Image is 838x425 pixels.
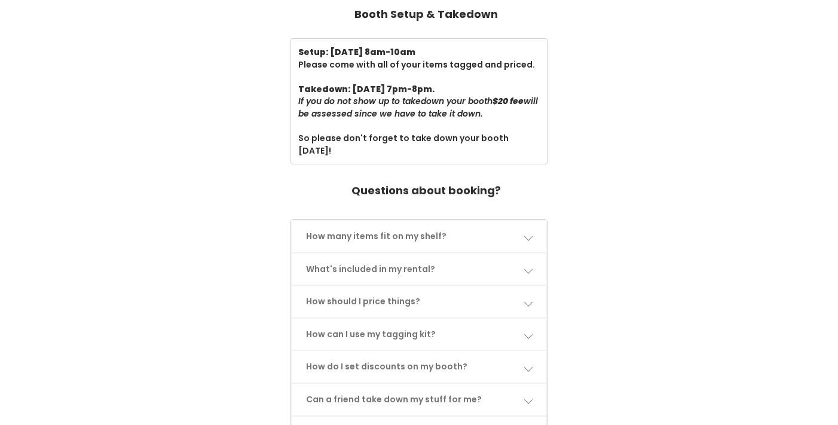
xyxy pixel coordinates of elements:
a: How can I use my tagging kit? [292,319,546,350]
h4: Questions about booking? [351,179,501,203]
h4: Booth Setup & Takedown [354,2,498,26]
b: Setup: [DATE] 8am-10am [298,46,415,58]
div: Please come with all of your items tagged and priced. So please don't forget to take down your bo... [298,46,540,157]
a: How do I set discounts on my booth? [292,351,546,383]
i: If you do not show up to takedown your booth will be assessed since we have to take it down. [298,95,538,120]
b: $20 fee [493,95,524,107]
a: What's included in my rental? [292,253,546,285]
a: How should I price things? [292,286,546,317]
a: Can a friend take down my stuff for me? [292,384,546,415]
a: How many items fit on my shelf? [292,221,546,252]
b: Takedown: [DATE] 7pm-8pm. [298,83,435,95]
